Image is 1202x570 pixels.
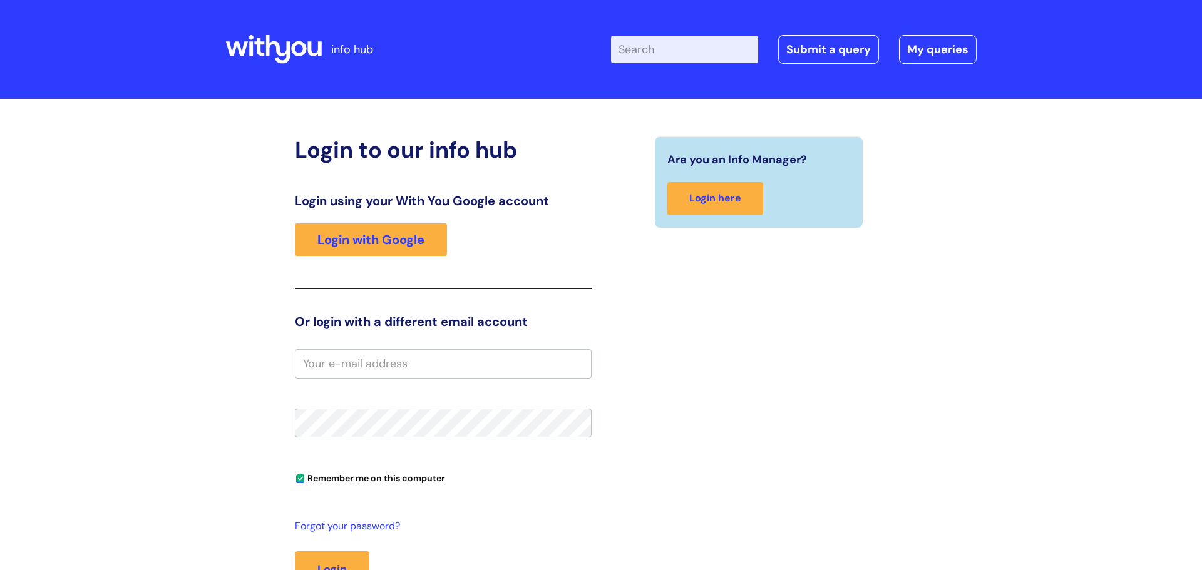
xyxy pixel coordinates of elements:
h2: Login to our info hub [295,136,592,163]
input: Search [611,36,758,63]
div: You can uncheck this option if you're logging in from a shared device [295,467,592,487]
p: info hub [331,39,373,59]
input: Your e-mail address [295,349,592,378]
label: Remember me on this computer [295,470,445,484]
h3: Login using your With You Google account [295,193,592,208]
input: Remember me on this computer [296,475,304,483]
a: My queries [899,35,977,64]
a: Login with Google [295,223,447,256]
span: Are you an Info Manager? [667,150,807,170]
a: Forgot your password? [295,517,585,536]
a: Submit a query [778,35,879,64]
a: Login here [667,182,763,215]
h3: Or login with a different email account [295,314,592,329]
